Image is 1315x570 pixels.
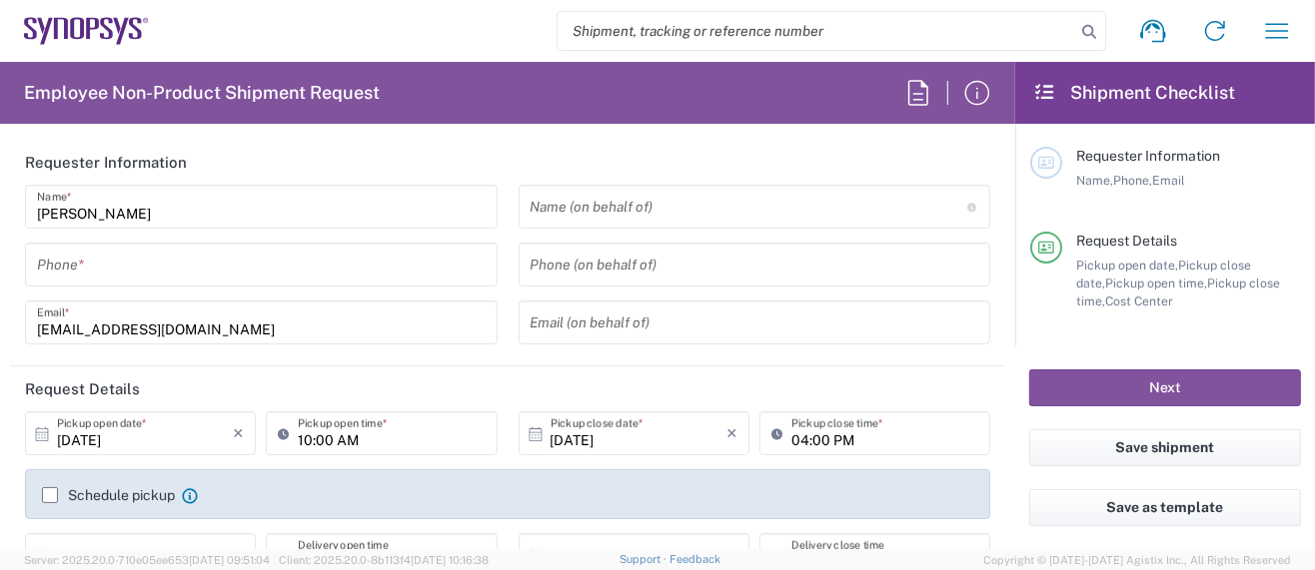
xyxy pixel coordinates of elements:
[42,487,175,503] label: Schedule pickup
[25,153,187,173] h2: Requester Information
[279,554,489,566] span: Client: 2025.20.0-8b113f4
[25,379,140,399] h2: Request Details
[1076,258,1178,273] span: Pickup open date,
[24,81,380,105] h2: Employee Non-Product Shipment Request
[669,553,720,565] a: Feedback
[24,554,270,566] span: Server: 2025.20.0-710e05ee653
[1105,293,1173,308] span: Cost Center
[1076,173,1113,188] span: Name,
[1113,173,1152,188] span: Phone,
[1105,276,1207,290] span: Pickup open time,
[983,551,1291,569] span: Copyright © [DATE]-[DATE] Agistix Inc., All Rights Reserved
[1033,81,1235,105] h2: Shipment Checklist
[1152,173,1185,188] span: Email
[233,417,244,449] i: ×
[1029,489,1301,526] button: Save as template
[411,554,489,566] span: [DATE] 10:16:38
[1029,369,1301,406] button: Next
[1029,429,1301,466] button: Save shipment
[726,417,737,449] i: ×
[558,12,1075,50] input: Shipment, tracking or reference number
[1076,233,1177,249] span: Request Details
[189,554,270,566] span: [DATE] 09:51:04
[620,553,669,565] a: Support
[1076,148,1220,164] span: Requester Information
